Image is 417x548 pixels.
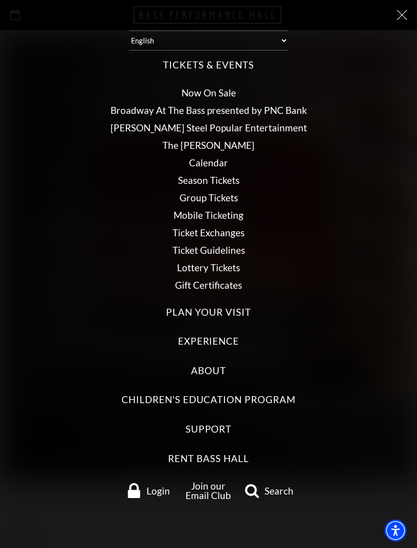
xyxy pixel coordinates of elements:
span: Search [264,486,293,496]
a: Season Tickets [178,174,239,186]
label: Children's Education Program [121,393,295,407]
label: Support [185,423,232,436]
label: About [191,364,226,378]
div: Accessibility Menu [384,520,406,542]
label: Rent Bass Hall [168,452,248,466]
label: Experience [178,335,239,348]
a: Ticket Exchanges [172,227,244,238]
select: Select: [129,30,288,50]
a: Lottery Tickets [177,262,240,273]
a: Ticket Guidelines [172,244,245,256]
a: Gift Certificates [175,279,242,291]
a: Calendar [189,157,228,168]
a: Mobile Ticketing [173,209,243,221]
a: Login [118,483,178,498]
label: Tickets & Events [163,58,253,72]
a: Group Tickets [179,192,238,203]
a: Now On Sale [181,87,236,98]
span: Login [146,486,170,496]
a: Broadway At The Bass presented by PNC Bank [110,104,307,116]
a: [PERSON_NAME] Steel Popular Entertainment [110,122,307,133]
a: The [PERSON_NAME] [162,139,254,151]
a: Join our Email Club [185,480,231,501]
label: Plan Your Visit [166,306,250,319]
a: search [239,483,298,498]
